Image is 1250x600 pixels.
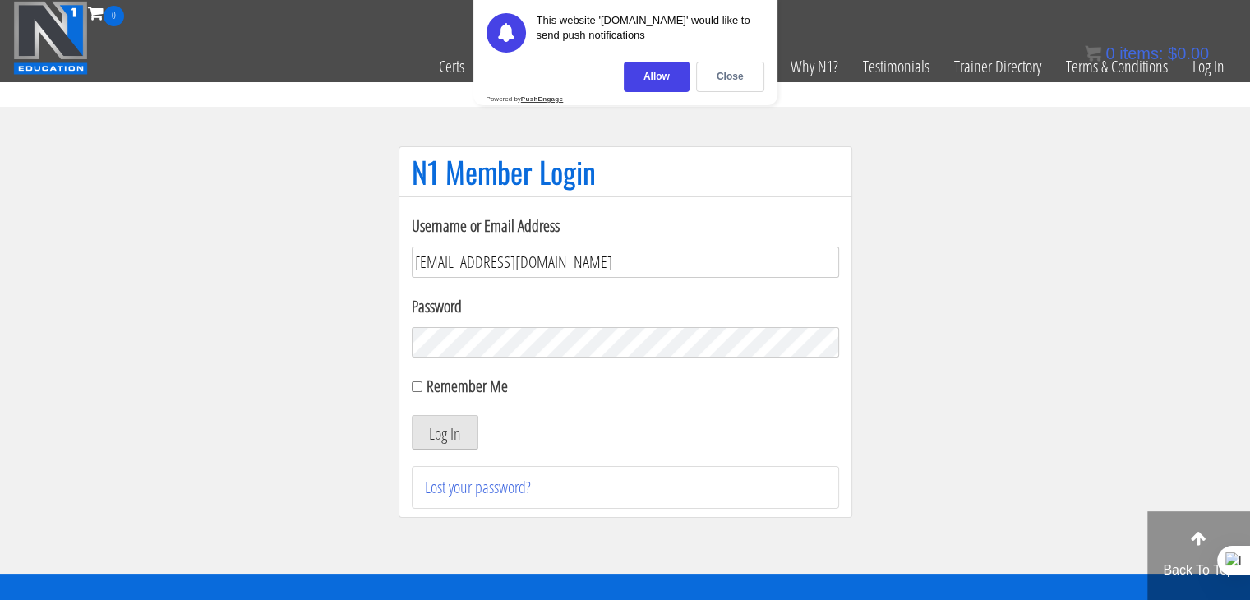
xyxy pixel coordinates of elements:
img: icon11.png [1085,45,1101,62]
div: Allow [624,62,690,92]
a: Terms & Conditions [1054,26,1180,107]
a: Why N1? [778,26,851,107]
p: Back To Top [1147,561,1250,580]
label: Password [412,294,839,319]
a: Lost your password? [425,476,531,498]
a: Certs [427,26,477,107]
label: Remember Me [427,375,508,397]
a: Trainer Directory [942,26,1054,107]
img: n1-education [13,1,88,75]
a: Testimonials [851,26,942,107]
a: Log In [1180,26,1237,107]
span: $ [1168,44,1177,62]
span: 0 [1105,44,1114,62]
div: This website '[DOMAIN_NAME]' would like to send push notifications [537,13,764,53]
div: Close [696,62,764,92]
h1: N1 Member Login [412,155,839,188]
button: Log In [412,415,478,450]
div: Powered by [487,95,564,103]
span: 0 [104,6,124,26]
bdi: 0.00 [1168,44,1209,62]
strong: PushEngage [521,95,563,103]
a: 0 items: $0.00 [1085,44,1209,62]
span: items: [1119,44,1163,62]
label: Username or Email Address [412,214,839,238]
a: 0 [88,2,124,24]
